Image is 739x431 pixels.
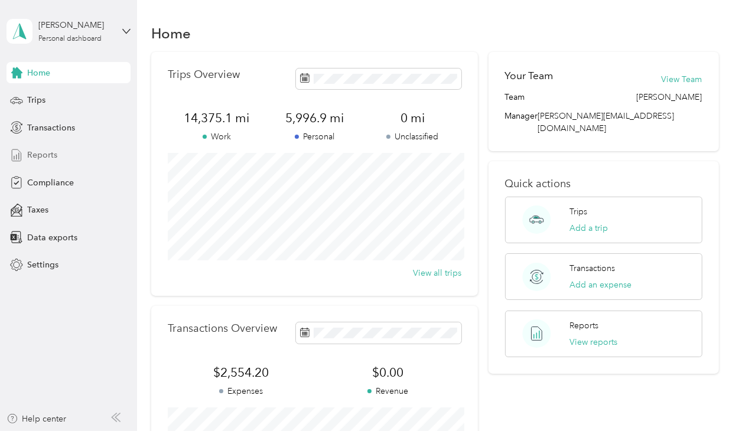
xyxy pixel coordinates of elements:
[151,27,191,40] h1: Home
[505,110,538,135] span: Manager
[505,68,554,83] h2: Your Team
[168,385,314,397] p: Expenses
[662,73,702,86] button: View Team
[38,19,112,31] div: [PERSON_NAME]
[27,122,75,134] span: Transactions
[6,413,67,425] button: Help center
[505,91,525,103] span: Team
[27,259,58,271] span: Settings
[538,111,675,133] span: [PERSON_NAME][EMAIL_ADDRESS][DOMAIN_NAME]
[27,204,48,216] span: Taxes
[413,267,461,279] button: View all trips
[168,364,314,381] span: $2,554.20
[168,110,266,126] span: 14,375.1 mi
[569,279,631,291] button: Add an expense
[363,110,461,126] span: 0 mi
[505,178,702,190] p: Quick actions
[38,35,102,43] div: Personal dashboard
[168,130,266,143] p: Work
[27,94,45,106] span: Trips
[637,91,702,103] span: [PERSON_NAME]
[27,67,50,79] span: Home
[569,262,615,275] p: Transactions
[569,319,598,332] p: Reports
[266,130,364,143] p: Personal
[569,205,587,218] p: Trips
[168,322,277,335] p: Transactions Overview
[363,130,461,143] p: Unclassified
[315,364,461,381] span: $0.00
[569,222,608,234] button: Add a trip
[168,68,240,81] p: Trips Overview
[266,110,364,126] span: 5,996.9 mi
[27,231,77,244] span: Data exports
[27,177,74,189] span: Compliance
[315,385,461,397] p: Revenue
[569,336,617,348] button: View reports
[27,149,57,161] span: Reports
[673,365,739,431] iframe: Everlance-gr Chat Button Frame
